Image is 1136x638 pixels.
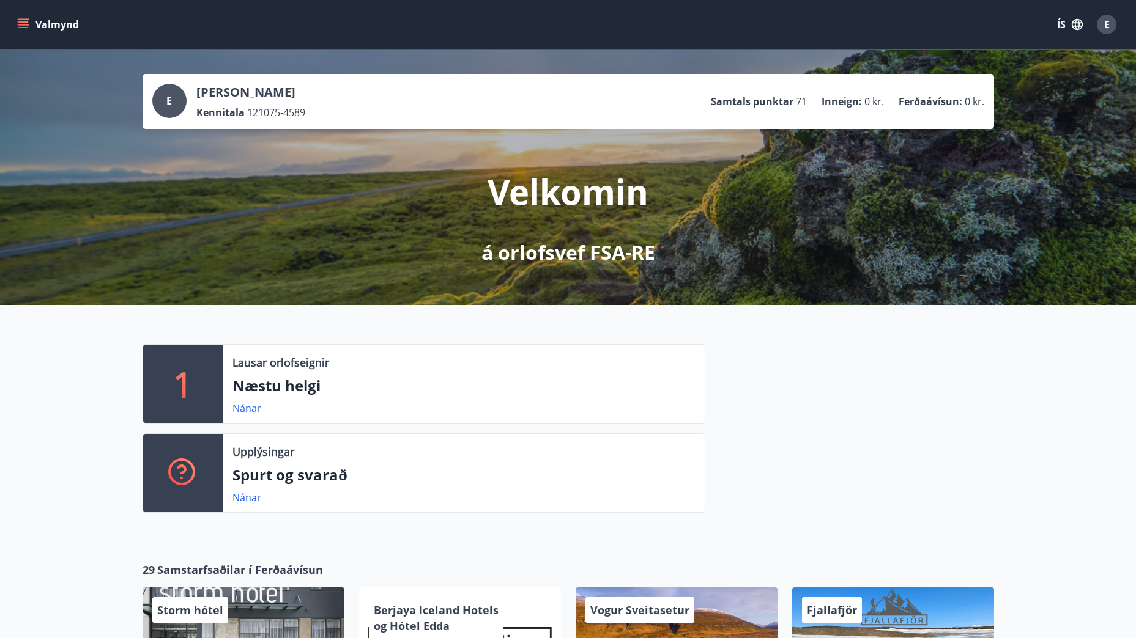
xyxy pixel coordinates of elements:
p: 1 [173,361,193,407]
span: Vogur Sveitasetur [590,603,689,617]
p: Velkomin [488,168,648,215]
span: 121075-4589 [247,106,305,119]
span: E [166,94,172,108]
span: 71 [796,95,807,108]
a: Nánar [232,491,261,504]
span: 0 kr. [965,95,984,108]
span: Storm hótel [157,603,223,617]
span: E [1104,18,1110,31]
button: ÍS [1050,13,1090,35]
p: Lausar orlofseignir [232,354,329,370]
button: E [1092,10,1121,39]
p: Ferðaávísun : [899,95,962,108]
p: Upplýsingar [232,444,294,460]
p: Spurt og svarað [232,464,695,485]
button: menu [15,13,84,35]
span: 29 [143,562,155,577]
span: Fjallafjör [807,603,857,617]
p: Næstu helgi [232,375,695,396]
span: Berjaya Iceland Hotels og Hótel Edda [374,603,499,633]
p: á orlofsvef FSA-RE [481,239,655,266]
a: Nánar [232,402,261,415]
p: [PERSON_NAME] [196,84,305,101]
span: 0 kr. [864,95,884,108]
p: Inneign : [822,95,862,108]
p: Kennitala [196,106,245,119]
p: Samtals punktar [711,95,793,108]
span: Samstarfsaðilar í Ferðaávísun [157,562,323,577]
